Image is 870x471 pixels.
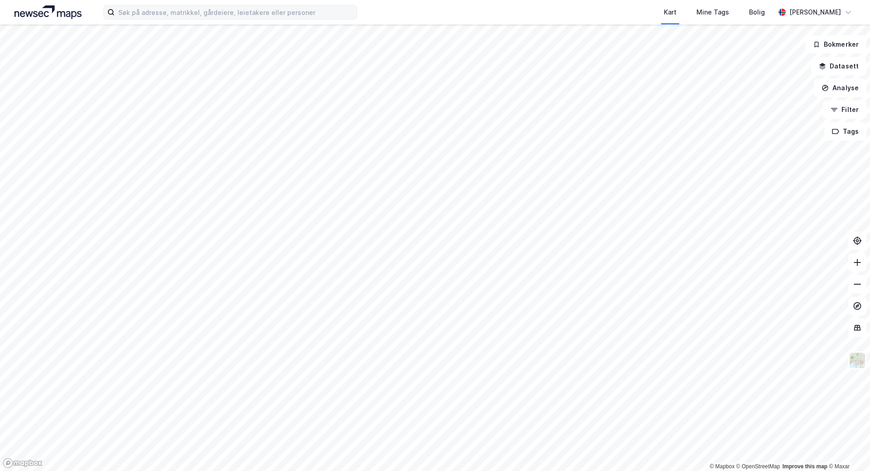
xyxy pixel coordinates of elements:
img: Z [849,352,866,369]
button: Bokmerker [805,35,866,53]
button: Datasett [811,57,866,75]
button: Filter [823,101,866,119]
a: OpenStreetMap [736,463,780,470]
div: [PERSON_NAME] [789,7,841,18]
a: Mapbox [710,463,735,470]
iframe: Chat Widget [825,427,870,471]
div: Bolig [749,7,765,18]
img: logo.a4113a55bc3d86da70a041830d287a7e.svg [14,5,82,19]
div: Mine Tags [696,7,729,18]
a: Mapbox homepage [3,458,43,468]
button: Tags [824,122,866,141]
div: Kart [664,7,677,18]
button: Analyse [814,79,866,97]
input: Søk på adresse, matrikkel, gårdeiere, leietakere eller personer [115,5,357,19]
a: Improve this map [783,463,827,470]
